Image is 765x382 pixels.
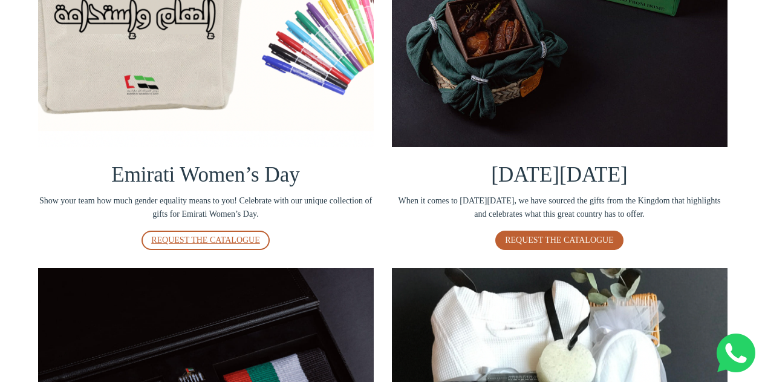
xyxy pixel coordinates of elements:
span: Number of gifts [345,100,402,110]
span: Last name [345,1,384,11]
span: Show your team how much gender equality means to you! Celebrate with our unique collection of gif... [38,194,374,222]
span: [DATE][DATE] [491,163,627,186]
a: REQUEST THE CATALOGUE [495,231,623,250]
a: REQUEST THE CATALOGUE [142,231,270,250]
span: REQUEST THE CATALOGUE [151,235,260,245]
span: REQUEST THE CATALOGUE [505,235,614,245]
span: When it comes to [DATE][DATE], we have sourced the gifts from the Kingdom that highlights and cel... [392,194,728,222]
span: Emirati Women’s Day [111,163,299,186]
img: Whatsapp [717,334,755,372]
span: Company name [345,51,405,61]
